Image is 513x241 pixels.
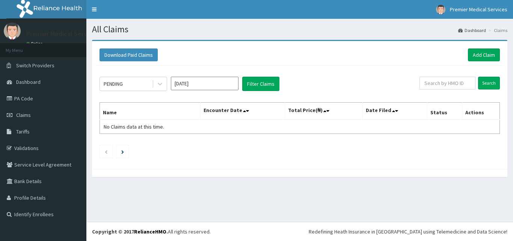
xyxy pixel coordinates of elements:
[16,79,41,85] span: Dashboard
[121,148,124,155] a: Next page
[92,24,507,34] h1: All Claims
[436,5,445,14] img: User Image
[92,228,168,235] strong: Copyright © 2017 .
[419,77,475,89] input: Search by HMO ID
[242,77,279,91] button: Filter Claims
[450,6,507,13] span: Premier Medical Services
[100,49,158,61] button: Download Paid Claims
[171,77,238,90] input: Select Month and Year
[100,103,201,120] th: Name
[285,103,363,120] th: Total Price(₦)
[4,23,21,39] img: User Image
[26,41,44,46] a: Online
[104,123,164,130] span: No Claims data at this time.
[462,103,499,120] th: Actions
[458,27,486,33] a: Dashboard
[427,103,462,120] th: Status
[201,103,285,120] th: Encounter Date
[134,228,166,235] a: RelianceHMO
[104,148,108,155] a: Previous page
[478,77,500,89] input: Search
[468,49,500,61] a: Add Claim
[26,30,99,37] p: Premier Medical Services
[16,128,30,135] span: Tariffs
[309,228,507,235] div: Redefining Heath Insurance in [GEOGRAPHIC_DATA] using Telemedicine and Data Science!
[487,27,507,33] li: Claims
[86,222,513,241] footer: All rights reserved.
[16,112,31,118] span: Claims
[363,103,427,120] th: Date Filed
[104,80,123,88] div: PENDING
[16,62,54,69] span: Switch Providers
